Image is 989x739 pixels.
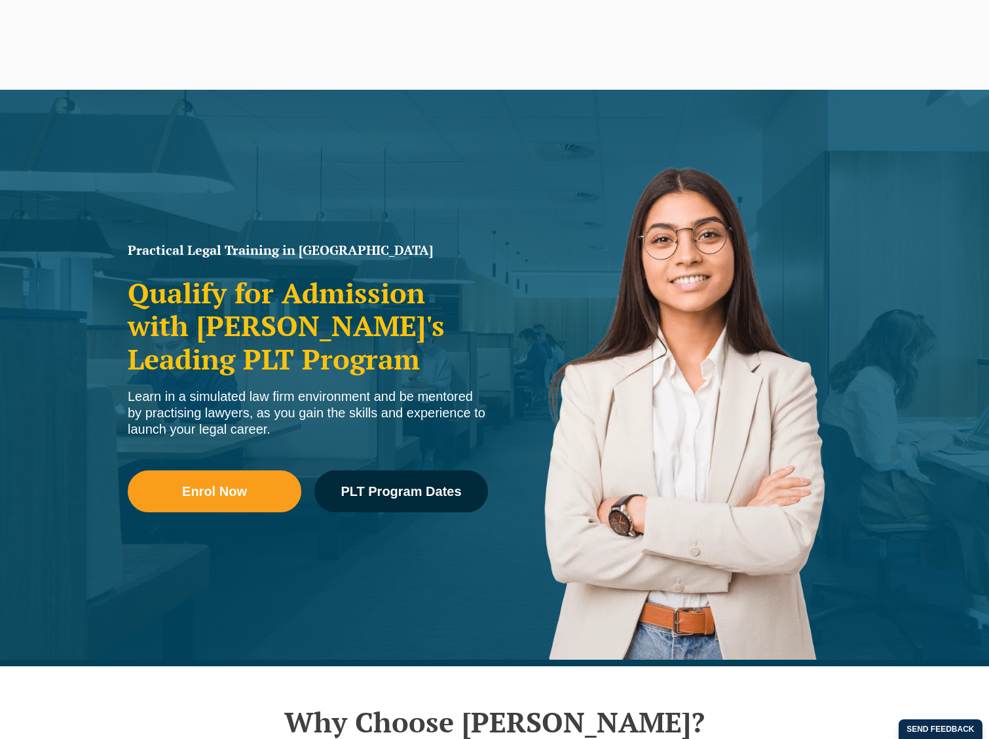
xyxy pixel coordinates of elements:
[121,706,868,738] h2: Why Choose [PERSON_NAME]?
[182,485,247,498] span: Enrol Now
[341,485,461,498] span: PLT Program Dates
[128,244,488,257] h1: Practical Legal Training in [GEOGRAPHIC_DATA]
[314,470,488,512] a: PLT Program Dates
[128,276,488,375] h2: Qualify for Admission with [PERSON_NAME]'s Leading PLT Program
[128,388,488,438] div: Learn in a simulated law firm environment and be mentored by practising lawyers, as you gain the ...
[128,470,301,512] a: Enrol Now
